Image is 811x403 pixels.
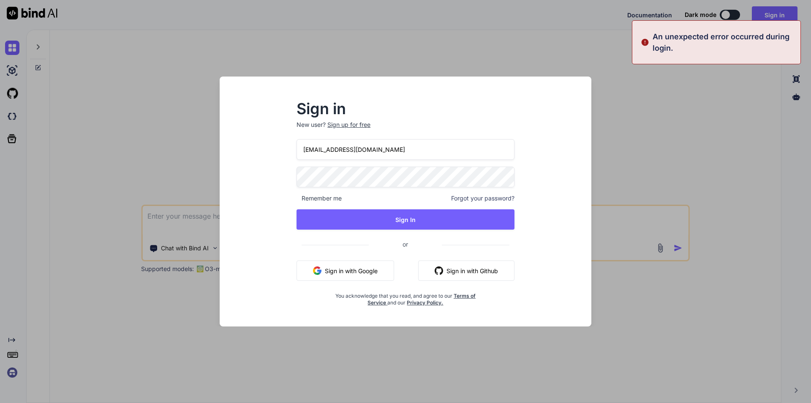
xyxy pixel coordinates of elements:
[641,31,649,54] img: alert
[297,209,514,230] button: Sign In
[327,121,370,129] div: Sign up for free
[435,266,443,275] img: github
[333,288,478,306] div: You acknowledge that you read, and agree to our and our
[297,102,514,115] h2: Sign in
[451,194,514,203] span: Forgot your password?
[297,260,394,281] button: Sign in with Google
[297,121,514,139] p: New user?
[297,139,514,160] input: Login or Email
[367,293,476,306] a: Terms of Service
[653,31,795,54] p: An unexpected error occurred during login.
[313,266,321,275] img: google
[369,234,442,255] span: or
[407,299,443,306] a: Privacy Policy.
[418,260,514,281] button: Sign in with Github
[297,194,342,203] span: Remember me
